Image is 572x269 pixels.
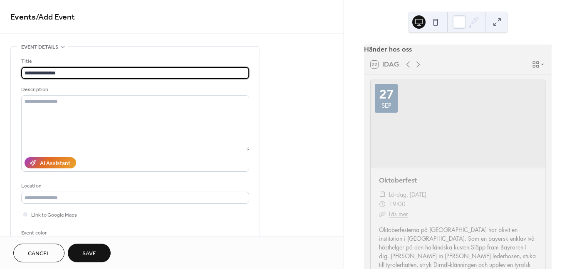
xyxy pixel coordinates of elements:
div: Händer hos oss [364,44,552,54]
div: AI Assistant [40,159,70,168]
a: Events [10,9,36,25]
button: Cancel [13,244,64,262]
span: / Add Event [36,9,75,25]
div: ​ [379,209,386,219]
span: Link to Google Maps [31,211,77,220]
span: 19:00 [389,199,406,209]
span: lördag, [DATE] [389,190,426,200]
button: Save [68,244,111,262]
a: Oktoberfest [379,176,417,184]
span: Event details [21,43,58,52]
div: Title [21,57,248,66]
span: Cancel [28,249,50,258]
div: ​ [379,199,386,209]
span: Save [82,249,96,258]
div: 27 [379,88,394,101]
div: Description [21,85,248,94]
div: Location [21,182,248,190]
a: Läs mer [389,210,408,218]
div: ​ [379,190,386,200]
div: Event color [21,229,84,237]
button: AI Assistant [25,157,76,168]
div: sep [381,102,391,109]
